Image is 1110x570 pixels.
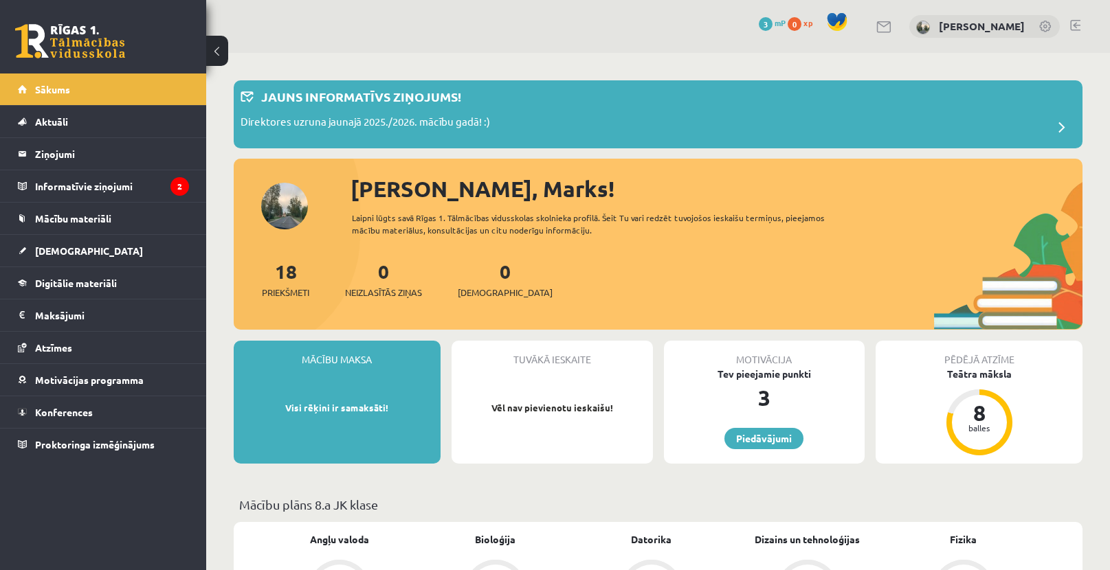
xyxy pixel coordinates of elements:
[352,212,861,236] div: Laipni lūgts savā Rīgas 1. Tālmācības vidusskolas skolnieka profilā. Šeit Tu vari redzēt tuvojošo...
[959,424,1000,432] div: balles
[452,341,653,367] div: Tuvākā ieskaite
[916,21,930,34] img: Marks Rutkovskis
[35,277,117,289] span: Digitālie materiāli
[18,203,189,234] a: Mācību materiāli
[18,235,189,266] a: [DEMOGRAPHIC_DATA]
[664,381,865,414] div: 3
[35,438,155,451] span: Proktoringa izmēģinājums
[35,244,143,257] span: [DEMOGRAPHIC_DATA]
[262,259,309,299] a: 18Priekšmeti
[458,401,646,415] p: Vēl nav pievienotu ieskaišu!
[310,532,369,547] a: Angļu valoda
[18,299,189,331] a: Maksājumi
[18,73,189,105] a: Sākums
[788,17,801,31] span: 0
[18,396,189,428] a: Konferences
[724,428,803,449] a: Piedāvājumi
[35,374,144,386] span: Motivācijas programma
[35,299,189,331] legend: Maksājumi
[345,259,422,299] a: 0Neizlasītās ziņas
[35,406,93,418] span: Konferences
[939,19,1025,33] a: [PERSON_NAME]
[631,532,671,547] a: Datorika
[35,115,68,128] span: Aktuāli
[788,17,819,28] a: 0 xp
[458,286,553,299] span: [DEMOGRAPHIC_DATA]
[351,172,1083,205] div: [PERSON_NAME], Marks!
[241,114,490,133] p: Direktores uzruna jaunajā 2025./2026. mācību gadā! :)
[18,332,189,363] a: Atzīmes
[35,341,72,354] span: Atzīmes
[18,106,189,137] a: Aktuāli
[241,401,434,415] p: Visi rēķini ir samaksāti!
[262,286,309,299] span: Priekšmeti
[876,367,1083,381] div: Teātra māksla
[458,259,553,299] a: 0[DEMOGRAPHIC_DATA]
[345,286,422,299] span: Neizlasītās ziņas
[15,24,125,58] a: Rīgas 1. Tālmācības vidusskola
[35,170,189,202] legend: Informatīvie ziņojumi
[759,17,773,31] span: 3
[755,532,860,547] a: Dizains un tehnoloģijas
[35,138,189,170] legend: Ziņojumi
[170,177,189,196] i: 2
[664,341,865,367] div: Motivācija
[35,212,111,225] span: Mācību materiāli
[950,532,977,547] a: Fizika
[775,17,786,28] span: mP
[261,87,461,106] p: Jauns informatīvs ziņojums!
[18,138,189,170] a: Ziņojumi
[664,367,865,381] div: Tev pieejamie punkti
[876,341,1083,367] div: Pēdējā atzīme
[18,429,189,460] a: Proktoringa izmēģinājums
[876,367,1083,457] a: Teātra māksla 8 balles
[959,402,1000,424] div: 8
[18,364,189,396] a: Motivācijas programma
[18,267,189,299] a: Digitālie materiāli
[803,17,812,28] span: xp
[475,532,515,547] a: Bioloģija
[241,87,1076,141] a: Jauns informatīvs ziņojums! Direktores uzruna jaunajā 2025./2026. mācību gadā! :)
[234,341,441,367] div: Mācību maksa
[18,170,189,202] a: Informatīvie ziņojumi2
[759,17,786,28] a: 3 mP
[239,495,1077,514] p: Mācību plāns 8.a JK klase
[35,83,70,95] span: Sākums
